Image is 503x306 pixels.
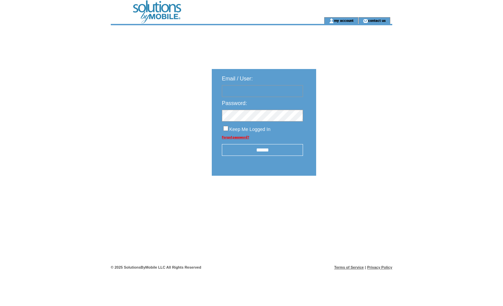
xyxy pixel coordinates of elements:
a: Privacy Policy [367,265,392,269]
a: Forgot password? [222,135,249,139]
img: transparent.png [336,193,369,201]
span: Email / User: [222,76,253,81]
span: Keep Me Logged In [229,127,270,132]
a: contact us [368,18,386,23]
a: Terms of Service [334,265,364,269]
span: Password: [222,100,247,106]
span: © 2025 SolutionsByMobile LLC All Rights Reserved [111,265,201,269]
img: account_icon.gif [329,18,334,24]
span: | [365,265,366,269]
img: contact_us_icon.gif [363,18,368,24]
a: my account [334,18,354,23]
